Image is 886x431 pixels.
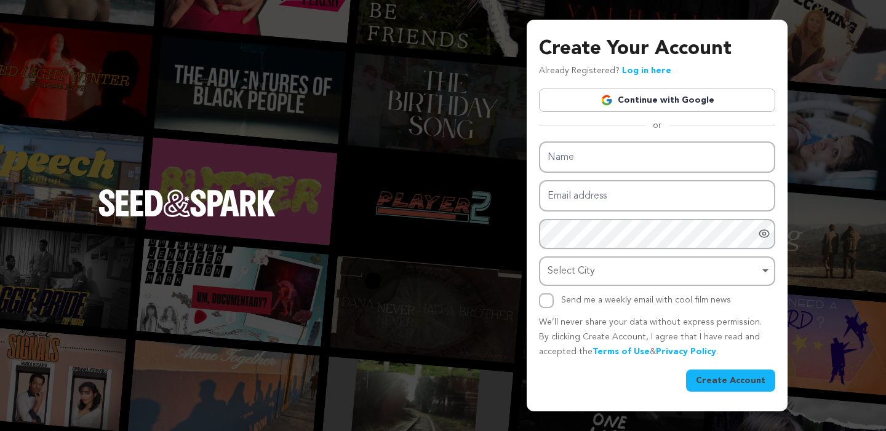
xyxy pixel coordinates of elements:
[622,66,671,75] a: Log in here
[98,189,276,241] a: Seed&Spark Homepage
[561,296,731,304] label: Send me a weekly email with cool film news
[593,347,650,356] a: Terms of Use
[686,370,775,392] button: Create Account
[548,263,759,280] div: Select City
[539,89,775,112] a: Continue with Google
[539,34,775,64] h3: Create Your Account
[539,315,775,359] p: We’ll never share your data without express permission. By clicking Create Account, I agree that ...
[539,180,775,212] input: Email address
[758,227,770,240] a: Show password as plain text. Warning: this will display your password on the screen.
[539,141,775,173] input: Name
[98,189,276,216] img: Seed&Spark Logo
[645,119,669,132] span: or
[539,64,671,79] p: Already Registered?
[601,94,613,106] img: Google logo
[656,347,716,356] a: Privacy Policy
